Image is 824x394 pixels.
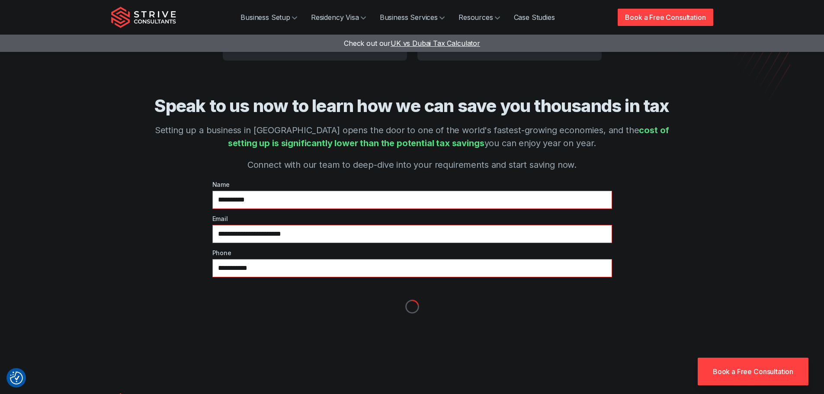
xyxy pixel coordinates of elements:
p: Setting up a business in [GEOGRAPHIC_DATA] opens the door to one of the world's fastest-growing e... [146,124,679,150]
a: Resources [452,9,507,26]
a: Business Services [373,9,452,26]
a: Check out ourUK vs Dubai Tax Calculator [344,39,480,48]
a: Book a Free Consultation [618,9,713,26]
label: Name [212,180,612,189]
label: Email [212,214,612,223]
span: UK vs Dubai Tax Calculator [391,39,480,48]
img: Revisit consent button [10,372,23,384]
label: Phone [212,248,612,257]
a: Book a Free Consultation [698,358,808,385]
a: Business Setup [234,9,304,26]
a: Case Studies [507,9,562,26]
button: Consent Preferences [10,372,23,384]
img: Strive Consultants [111,6,176,28]
p: Connect with our team to deep-dive into your requirements and start saving now. [146,150,679,171]
h2: Speak to us now to learn how we can save you thousands in tax [146,95,679,117]
a: Residency Visa [304,9,373,26]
